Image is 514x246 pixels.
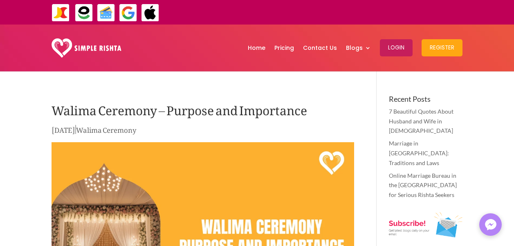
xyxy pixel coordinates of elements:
button: Register [422,39,462,56]
strong: ایزی پیسہ [299,5,316,19]
div: ایپ میں پیمنٹ صرف گوگل پے اور ایپل پے کے ذریعے ممکن ہے۔ ، یا کریڈٹ کارڈ کے ذریعے ویب سائٹ پر ہوگی۔ [182,7,496,17]
img: EasyPaisa-icon [75,4,93,22]
span: [DATE] [52,120,75,137]
h4: Recent Posts [389,95,462,107]
p: | [52,124,354,140]
img: Messenger [483,217,499,233]
a: Register [422,27,462,69]
a: Home [248,27,265,69]
button: Login [380,39,413,56]
a: Login [380,27,413,69]
img: Credit Cards [97,4,115,22]
a: Blogs [346,27,371,69]
a: Marriage in [GEOGRAPHIC_DATA]: Traditions and Laws [389,140,449,166]
a: 7 Beautiful Quotes About Husband and Wife in [DEMOGRAPHIC_DATA] [389,108,453,134]
a: Walima Ceremony [76,120,137,137]
img: ApplePay-icon [141,4,159,22]
a: Pricing [274,27,294,69]
h1: Walima Ceremony – Purpose and Importance [52,95,354,124]
a: Contact Us [303,27,337,69]
a: Online Marriage Bureau in the [GEOGRAPHIC_DATA] for Serious Rishta Seekers [389,172,457,199]
img: GooglePay-icon [119,4,137,22]
img: JazzCash-icon [52,4,70,22]
strong: جاز کیش [319,5,336,19]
